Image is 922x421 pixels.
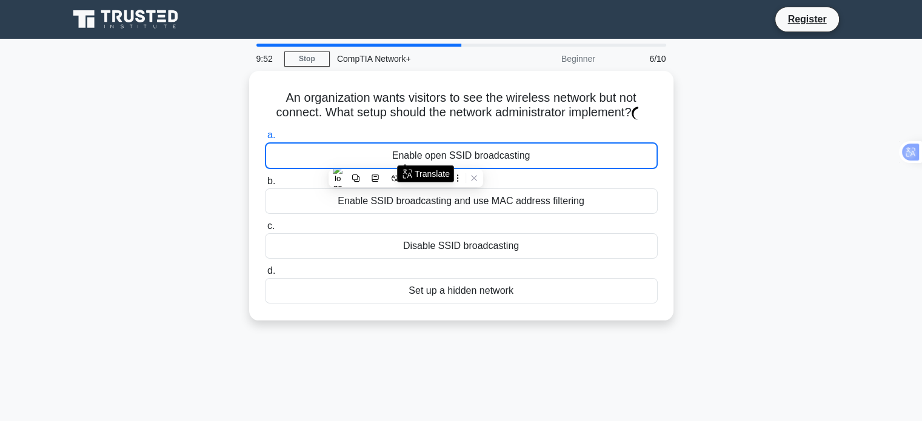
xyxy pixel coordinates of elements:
div: Set up a hidden network [265,278,658,303]
div: Enable open SSID broadcasting [265,142,658,169]
span: c. [267,220,275,231]
span: b. [267,176,275,186]
a: Register [780,12,833,27]
div: Disable SSID broadcasting [265,233,658,259]
div: 6/10 [603,47,673,71]
div: 9:52 [249,47,284,71]
div: Enable SSID broadcasting and use MAC address filtering [265,188,658,214]
span: d. [267,265,275,276]
h5: An organization wants visitors to see the wireless network but not connect. What setup should the... [264,90,659,121]
a: Stop [284,51,330,67]
div: Beginner [496,47,603,71]
div: CompTIA Network+ [330,47,496,71]
span: a. [267,130,275,140]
